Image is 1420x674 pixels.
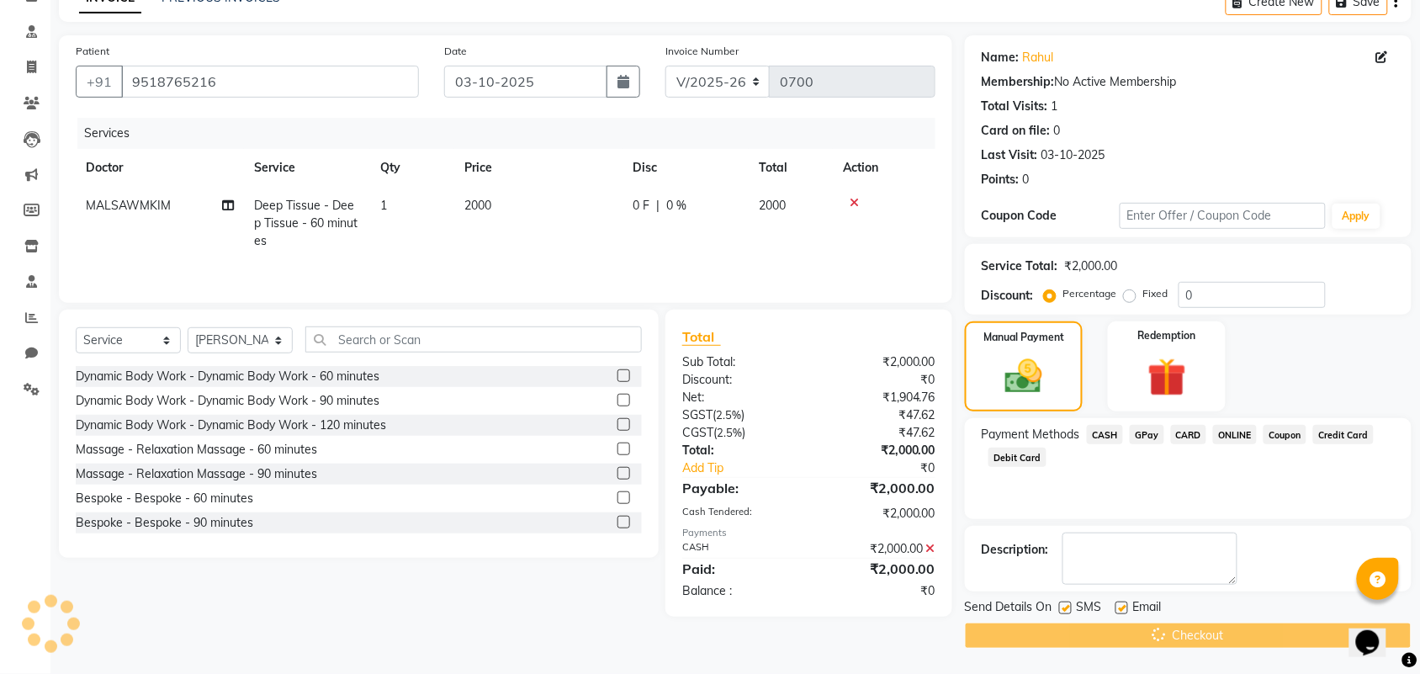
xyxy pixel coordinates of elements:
th: Qty [370,149,454,187]
label: Manual Payment [983,330,1064,345]
div: Service Total: [982,257,1058,275]
span: 2000 [464,198,491,213]
div: Discount: [670,371,809,389]
th: Doctor [76,149,244,187]
th: Price [454,149,623,187]
div: Membership: [982,73,1055,91]
span: Email [1133,598,1162,619]
span: Send Details On [965,598,1052,619]
span: Payment Methods [982,426,1080,443]
div: ₹2,000.00 [808,478,948,498]
th: Disc [623,149,749,187]
div: 0 [1023,171,1030,188]
input: Enter Offer / Coupon Code [1120,203,1326,229]
span: SMS [1077,598,1102,619]
span: 2.5% [717,426,742,439]
div: ₹2,000.00 [808,559,948,579]
div: Dynamic Body Work - Dynamic Body Work - 60 minutes [76,368,379,385]
div: Last Visit: [982,146,1038,164]
div: 1 [1052,98,1058,115]
div: Massage - Relaxation Massage - 60 minutes [76,441,317,459]
label: Redemption [1138,328,1196,343]
div: Coupon Code [982,207,1120,225]
div: Paid: [670,559,809,579]
span: GPay [1130,425,1164,444]
div: Points: [982,171,1020,188]
div: Card on file: [982,122,1051,140]
span: Coupon [1264,425,1306,444]
th: Action [833,149,935,187]
div: Payments [682,526,935,540]
div: ₹0 [832,459,948,477]
span: Credit Card [1313,425,1374,444]
div: ₹0 [808,582,948,600]
label: Percentage [1063,286,1117,301]
div: Payable: [670,478,809,498]
th: Total [749,149,833,187]
span: 1 [380,198,387,213]
div: ₹47.62 [808,424,948,442]
th: Service [244,149,370,187]
span: 0 F [633,197,649,215]
label: Patient [76,44,109,59]
div: Name: [982,49,1020,66]
input: Search or Scan [305,326,642,353]
button: +91 [76,66,123,98]
div: Discount: [982,287,1034,305]
span: MALSAWMKIM [86,198,171,213]
div: Services [77,118,948,149]
div: Massage - Relaxation Massage - 90 minutes [76,465,317,483]
span: CGST [682,425,713,440]
div: ₹47.62 [808,406,948,424]
label: Date [444,44,467,59]
div: CASH [670,540,809,558]
div: No Active Membership [982,73,1395,91]
div: Bespoke - Bespoke - 60 minutes [76,490,253,507]
span: CASH [1087,425,1123,444]
div: ₹2,000.00 [1065,257,1118,275]
span: Deep Tissue - Deep Tissue - 60 minutes [254,198,358,248]
div: Bespoke - Bespoke - 90 minutes [76,514,253,532]
div: Cash Tendered: [670,505,809,523]
input: Search by Name/Mobile/Email/Code [121,66,419,98]
div: ₹2,000.00 [808,505,948,523]
label: Fixed [1143,286,1168,301]
span: SGST [682,407,713,422]
div: Dynamic Body Work - Dynamic Body Work - 90 minutes [76,392,379,410]
div: ( ) [670,406,809,424]
div: ₹0 [808,371,948,389]
span: Total [682,328,721,346]
img: _cash.svg [993,355,1054,398]
span: 0 % [666,197,686,215]
span: 2000 [759,198,786,213]
div: ₹2,000.00 [808,353,948,371]
span: CARD [1171,425,1207,444]
a: Rahul [1023,49,1054,66]
span: Debit Card [988,448,1046,467]
div: ₹2,000.00 [808,442,948,459]
div: Description: [982,541,1049,559]
div: Sub Total: [670,353,809,371]
a: Add Tip [670,459,832,477]
span: ONLINE [1213,425,1257,444]
label: Invoice Number [665,44,739,59]
div: ( ) [670,424,809,442]
div: Total Visits: [982,98,1048,115]
div: ₹1,904.76 [808,389,948,406]
div: ₹2,000.00 [808,540,948,558]
div: Dynamic Body Work - Dynamic Body Work - 120 minutes [76,417,386,434]
span: | [656,197,660,215]
button: Apply [1333,204,1380,229]
iframe: chat widget [1349,607,1403,657]
div: Total: [670,442,809,459]
span: 2.5% [716,408,741,422]
div: 03-10-2025 [1041,146,1105,164]
div: Net: [670,389,809,406]
div: Balance : [670,582,809,600]
img: _gift.svg [1136,353,1199,401]
div: 0 [1054,122,1061,140]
